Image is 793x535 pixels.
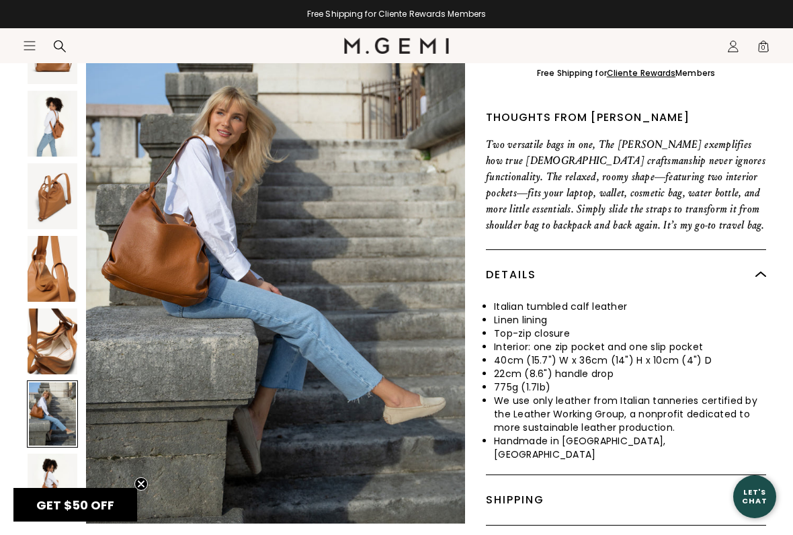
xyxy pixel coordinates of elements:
[486,250,766,300] div: Details
[28,91,77,157] img: The Laura Convertible Backpack
[28,454,77,520] img: The Laura Convertible Backpack
[13,488,137,522] div: GET $50 OFFClose teaser
[494,380,766,394] li: 775g (1.7lb)
[36,497,114,513] span: GET $50 OFF
[494,327,766,340] li: Top-zip closure
[494,313,766,327] li: Linen lining
[134,477,148,491] button: Close teaser
[494,434,766,461] li: Handmade in [GEOGRAPHIC_DATA], [GEOGRAPHIC_DATA]
[344,38,450,54] img: M.Gemi
[486,136,766,233] p: Two versatile bags in one, The [PERSON_NAME] exemplifies how true [DEMOGRAPHIC_DATA] craftsmanshi...
[733,488,776,505] div: Let's Chat
[494,367,766,380] li: 22cm (8.6") handle drop
[23,39,36,52] button: Open site menu
[486,110,766,126] div: Thoughts from [PERSON_NAME]
[494,354,766,367] li: 40cm (15.7") W x 36cm (14") H x 10cm (4") D
[494,340,766,354] li: Interior: one zip pocket and one slip pocket
[28,308,77,374] img: The Laura Convertible Backpack
[494,300,766,313] li: Italian tumbled calf leather
[28,163,77,229] img: The Laura Convertible Backpack
[86,18,466,524] img: The Laura Convertible Backpack
[28,236,77,302] img: The Laura Convertible Backpack
[494,394,766,434] li: We use only leather from Italian tanneries certified by the Leather Working Group, a nonprofit de...
[757,42,770,56] span: 0
[486,475,766,525] div: Shipping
